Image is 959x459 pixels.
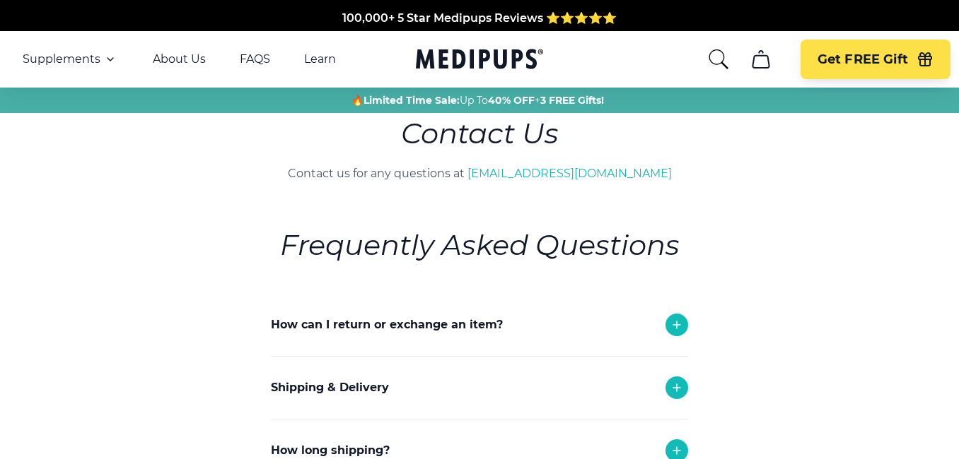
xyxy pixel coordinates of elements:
[245,27,715,40] span: Made In The [GEOGRAPHIC_DATA] from domestic & globally sourced ingredients
[351,93,604,107] span: 🔥 Up To +
[271,225,688,266] h6: Frequently Asked Questions
[153,52,206,66] a: About Us
[271,316,503,333] p: How can I return or exchange an item?
[744,42,778,76] button: cart
[23,52,100,66] span: Supplements
[416,46,543,75] a: Medipups
[23,51,119,68] button: Supplements
[342,10,617,23] span: 100,000+ 5 Star Medipups Reviews ⭐️⭐️⭐️⭐️⭐️
[192,113,767,154] h1: Contact Us
[801,40,951,79] button: Get FREE Gift
[467,167,672,180] a: [EMAIL_ADDRESS][DOMAIN_NAME]
[240,52,270,66] a: FAQS
[271,379,389,396] p: Shipping & Delivery
[707,48,730,71] button: search
[304,52,336,66] a: Learn
[818,52,908,68] span: Get FREE Gift
[271,442,390,459] p: How long shipping?
[192,165,767,182] p: Contact us for any questions at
